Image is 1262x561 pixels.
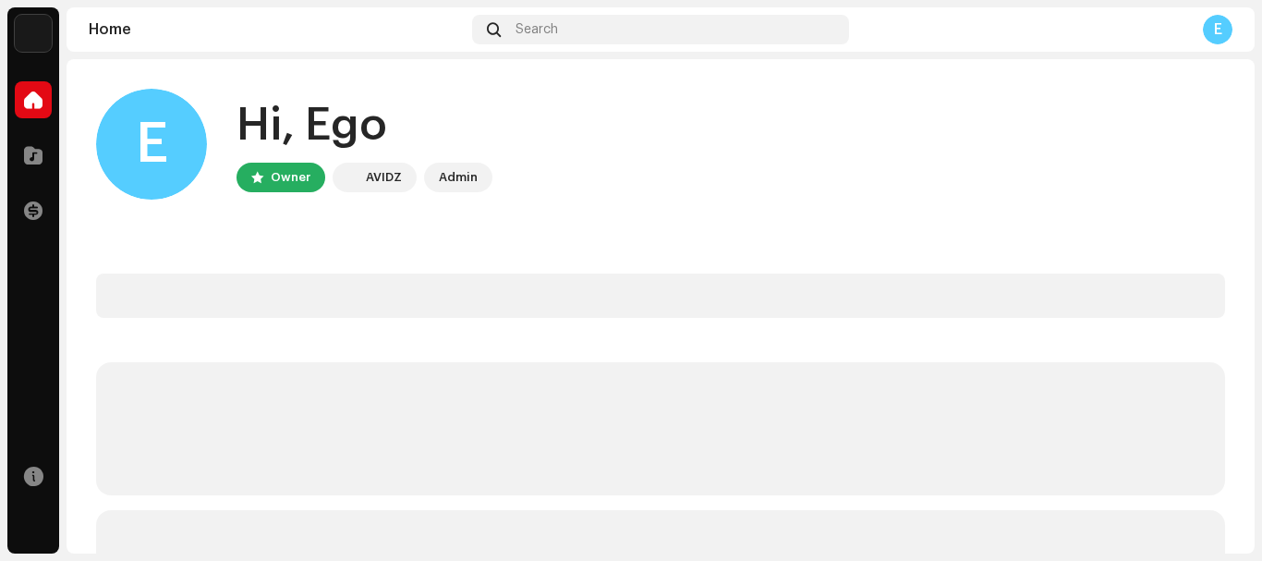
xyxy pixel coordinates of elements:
[516,22,558,37] span: Search
[237,96,492,155] div: Hi, Ego
[96,89,207,200] div: E
[439,166,478,189] div: Admin
[366,166,402,189] div: AVIDZ
[1203,15,1232,44] div: E
[336,166,358,189] img: 10d72f0b-d06a-424f-aeaa-9c9f537e57b6
[271,166,310,189] div: Owner
[89,22,465,37] div: Home
[15,15,52,52] img: 10d72f0b-d06a-424f-aeaa-9c9f537e57b6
